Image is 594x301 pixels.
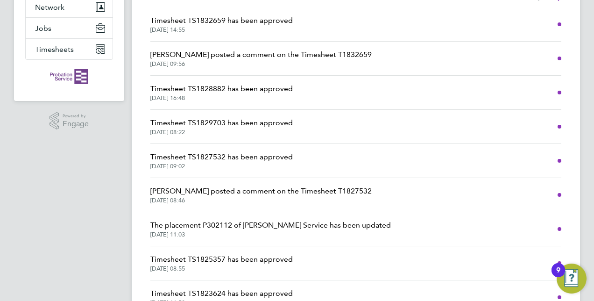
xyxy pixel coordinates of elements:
span: [DATE] 11:03 [150,231,391,238]
a: Timesheet TS1828882 has been approved[DATE] 16:48 [150,83,293,102]
a: Timesheet TS1827532 has been approved[DATE] 09:02 [150,151,293,170]
span: Timesheet TS1832659 has been approved [150,15,293,26]
span: The placement P302112 of [PERSON_NAME] Service has been updated [150,220,391,231]
a: Go to home page [25,69,113,84]
span: Timesheet TS1825357 has been approved [150,254,293,265]
span: [DATE] 14:55 [150,26,293,34]
span: [DATE] 08:46 [150,197,372,204]
span: [DATE] 09:02 [150,163,293,170]
span: Network [35,3,64,12]
a: Timesheet TS1825357 has been approved[DATE] 08:55 [150,254,293,272]
a: Timesheet TS1829703 has been approved[DATE] 08:22 [150,117,293,136]
span: Timesheets [35,45,74,54]
a: Timesheet TS1832659 has been approved[DATE] 14:55 [150,15,293,34]
a: Powered byEngage [49,112,89,130]
span: Timesheet TS1823624 has been approved [150,288,293,299]
span: Timesheet TS1827532 has been approved [150,151,293,163]
a: [PERSON_NAME] posted a comment on the Timesheet T1827532[DATE] 08:46 [150,186,372,204]
span: Timesheet TS1828882 has been approved [150,83,293,94]
a: [PERSON_NAME] posted a comment on the Timesheet T1832659[DATE] 09:56 [150,49,372,68]
span: Powered by [63,112,89,120]
div: 9 [556,270,560,282]
span: [DATE] 08:55 [150,265,293,272]
button: Jobs [26,18,113,38]
span: [PERSON_NAME] posted a comment on the Timesheet T1827532 [150,186,372,197]
span: Jobs [35,24,51,33]
img: probationservice-logo-retina.png [50,69,88,84]
span: [DATE] 16:48 [150,94,293,102]
span: Timesheet TS1829703 has been approved [150,117,293,129]
a: The placement P302112 of [PERSON_NAME] Service has been updated[DATE] 11:03 [150,220,391,238]
span: [DATE] 09:56 [150,60,372,68]
span: Engage [63,120,89,128]
span: [DATE] 08:22 [150,129,293,136]
span: [PERSON_NAME] posted a comment on the Timesheet T1832659 [150,49,372,60]
button: Open Resource Center, 9 new notifications [557,264,587,294]
button: Timesheets [26,39,113,59]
